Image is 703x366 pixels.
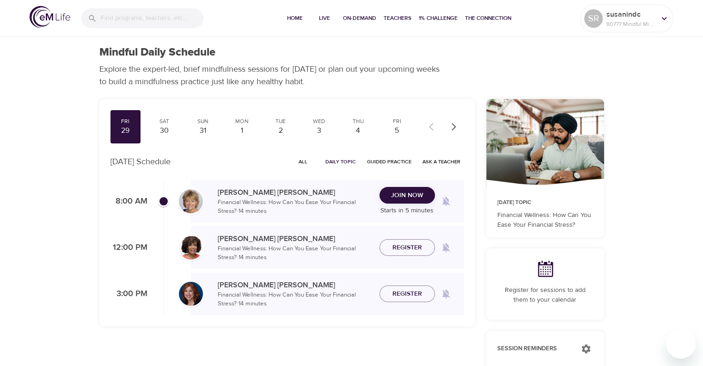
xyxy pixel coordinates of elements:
span: Teachers [384,13,411,23]
div: Fri [385,118,409,125]
div: 29 [114,125,137,136]
div: Mon [230,118,253,125]
button: Guided Practice [363,155,415,169]
img: Elaine_Smookler-min.jpg [179,282,203,306]
span: Register [392,242,422,254]
button: Ask a Teacher [419,155,464,169]
img: Janet_Jackson-min.jpg [179,236,203,260]
p: Register for sessions to add them to your calendar [497,285,593,305]
span: On-Demand [343,13,376,23]
span: Ask a Teacher [422,157,460,166]
span: 1% Challenge [419,13,458,23]
button: Register [379,285,435,303]
p: [PERSON_NAME] [PERSON_NAME] [218,279,372,291]
p: Financial Wellness: How Can You Ease Your Financial Stress? · 14 minutes [218,244,372,262]
p: Financial Wellness: How Can You Ease Your Financial Stress? · 14 minutes [218,291,372,309]
div: 5 [385,125,409,136]
p: 3:00 PM [110,288,147,300]
p: 80777 Mindful Minutes [606,20,655,28]
p: Session Reminders [497,344,572,354]
span: Guided Practice [367,157,411,166]
p: Explore the expert-led, brief mindfulness sessions for [DATE] or plan out your upcoming weeks to ... [99,63,446,88]
div: Thu [347,118,370,125]
img: Lisa_Wickham-min.jpg [179,189,203,213]
p: Financial Wellness: How Can You Ease Your Financial Stress? · 14 minutes [218,198,372,216]
button: All [288,155,318,169]
input: Find programs, teachers, etc... [101,8,203,28]
button: Register [379,239,435,256]
p: 8:00 AM [110,195,147,208]
div: 1 [230,125,253,136]
div: Fri [114,118,137,125]
img: logo [30,6,70,28]
p: [DATE] Schedule [110,155,171,168]
p: [PERSON_NAME] [PERSON_NAME] [218,187,372,198]
div: 4 [347,125,370,136]
span: Remind me when a class goes live every Friday at 3:00 PM [435,283,457,305]
div: Sun [191,118,214,125]
iframe: Button to launch messaging window [666,329,696,359]
span: Remind me when a class goes live every Friday at 12:00 PM [435,236,457,259]
div: Tue [269,118,292,125]
div: SR [584,9,603,28]
span: All [292,157,314,166]
span: Remind me when a class goes live every Friday at 8:00 AM [435,190,457,212]
button: Join Now [379,187,435,204]
span: Daily Topic [325,157,356,166]
div: Wed [308,118,331,125]
div: Sat [153,118,176,125]
p: [DATE] Topic [497,199,593,207]
button: Daily Topic [322,155,360,169]
p: 12:00 PM [110,242,147,254]
p: Financial Wellness: How Can You Ease Your Financial Stress? [497,211,593,230]
div: 31 [191,125,214,136]
h1: Mindful Daily Schedule [99,46,215,59]
p: susanindc [606,9,655,20]
span: Join Now [391,190,423,201]
div: 30 [153,125,176,136]
span: Home [284,13,306,23]
span: The Connection [465,13,511,23]
span: Live [313,13,336,23]
p: Starts in 5 minutes [379,206,435,216]
div: 2 [269,125,292,136]
p: [PERSON_NAME] [PERSON_NAME] [218,233,372,244]
span: Register [392,288,422,300]
div: 3 [308,125,331,136]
